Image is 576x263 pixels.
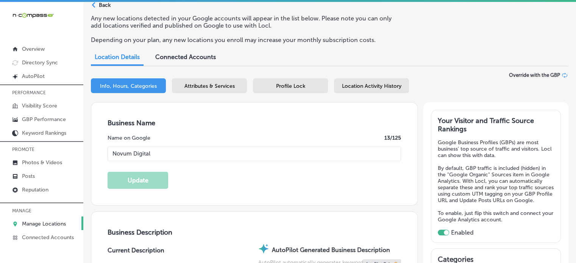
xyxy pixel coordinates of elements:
strong: AutoPilot Generated Business Description [272,246,390,254]
img: 660ab0bf-5cc7-4cb8-ba1c-48b5ae0f18e60NCTV_CLogo_TV_Black_-500x88.png [12,12,54,19]
p: Reputation [22,187,48,193]
span: Connected Accounts [155,53,216,61]
p: Directory Sync [22,59,58,66]
p: Google Business Profiles (GBPs) are most business' top source of traffic and visitors. Locl can s... [438,139,554,159]
p: Any new locations detected in your Google accounts will appear in the list below. Please note you... [91,15,401,29]
p: Overview [22,46,45,52]
button: Update [108,172,168,189]
span: Info, Hours, Categories [100,83,157,89]
h3: Business Description [108,228,401,237]
p: Depending on your plan, any new locations you enroll may increase your monthly subscription costs. [91,36,401,44]
p: AutoPilot [22,73,45,79]
p: GBP Performance [22,116,66,123]
p: Posts [22,173,35,179]
span: Override with the GBP [509,72,560,78]
span: Location Details [95,53,140,61]
p: By default, GBP traffic is included (hidden) in the "Google Organic" Sources item in Google Analy... [438,165,554,204]
label: 13 /125 [384,135,401,141]
h3: Business Name [108,119,401,127]
img: autopilot-icon [258,243,269,254]
span: Attributes & Services [184,83,235,89]
span: Location Activity History [342,83,401,89]
p: Photos & Videos [22,159,62,166]
label: Name on Google [108,135,150,141]
p: To enable, just flip this switch and connect your Google Analytics account. [438,210,554,223]
p: Manage Locations [22,221,66,227]
span: Profile Lock [276,83,305,89]
p: Back [99,2,111,8]
p: Connected Accounts [22,234,74,241]
input: Enter Location Name [108,146,401,161]
label: Enabled [451,229,474,236]
p: Visibility Score [22,103,57,109]
h3: Your Visitor and Traffic Source Rankings [438,117,554,133]
p: Keyword Rankings [22,130,66,136]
